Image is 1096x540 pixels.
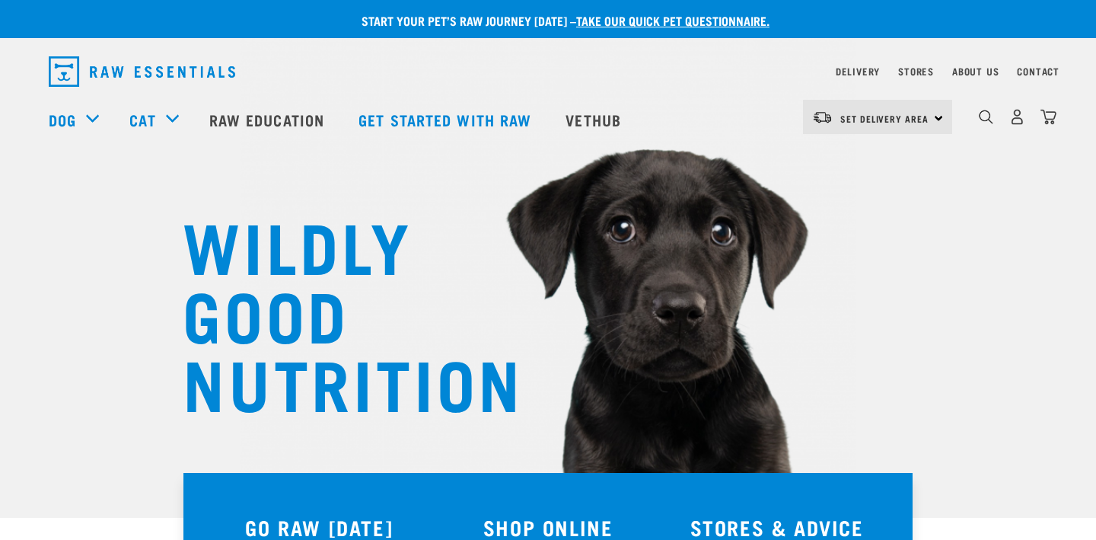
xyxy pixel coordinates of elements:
[214,516,425,539] h3: GO RAW [DATE]
[194,89,343,150] a: Raw Education
[952,69,999,74] a: About Us
[836,69,880,74] a: Delivery
[1040,109,1056,125] img: home-icon@2x.png
[1017,69,1059,74] a: Contact
[576,17,769,24] a: take our quick pet questionnaire.
[37,50,1059,93] nav: dropdown navigation
[129,108,155,131] a: Cat
[343,89,550,150] a: Get started with Raw
[840,116,929,121] span: Set Delivery Area
[979,110,993,124] img: home-icon-1@2x.png
[183,209,487,415] h1: WILDLY GOOD NUTRITION
[550,89,640,150] a: Vethub
[812,110,833,124] img: van-moving.png
[49,108,76,131] a: Dog
[443,516,654,539] h3: SHOP ONLINE
[671,516,882,539] h3: STORES & ADVICE
[898,69,934,74] a: Stores
[49,56,235,87] img: Raw Essentials Logo
[1009,109,1025,125] img: user.png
